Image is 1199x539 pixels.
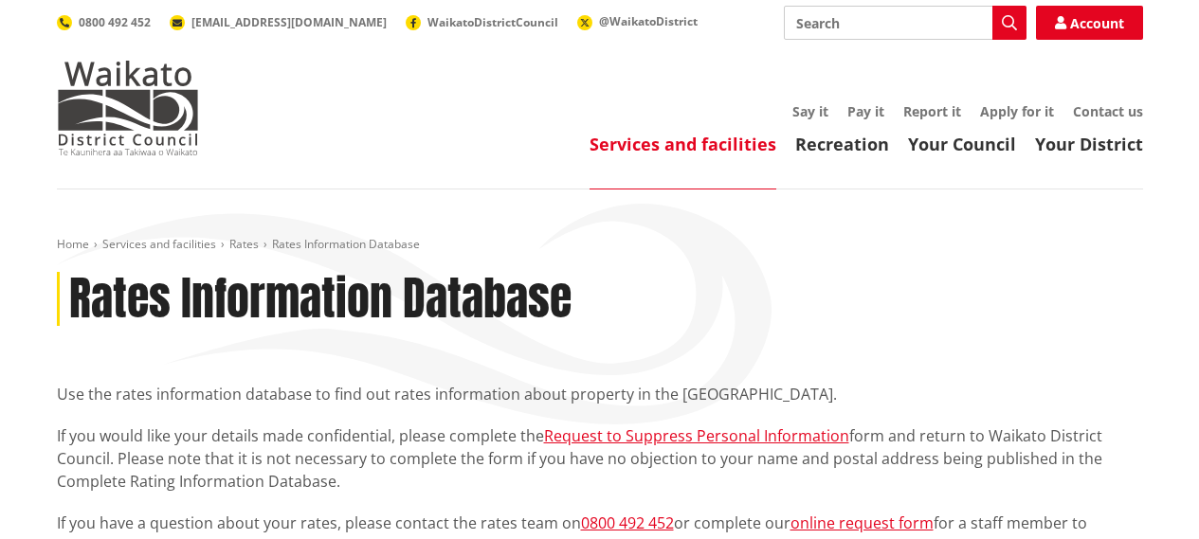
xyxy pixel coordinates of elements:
[69,272,572,327] h1: Rates Information Database
[57,61,199,155] img: Waikato District Council - Te Kaunihera aa Takiwaa o Waikato
[1035,133,1143,155] a: Your District
[581,512,674,533] a: 0800 492 452
[577,13,698,29] a: @WaikatoDistrict
[406,14,558,30] a: WaikatoDistrictCouncil
[57,14,151,30] a: 0800 492 452
[544,425,849,446] a: Request to Suppress Personal Information
[170,14,387,30] a: [EMAIL_ADDRESS][DOMAIN_NAME]
[272,236,420,252] span: Rates Information Database
[847,102,884,120] a: Pay it
[57,424,1143,493] p: If you would like your details made confidential, please complete the form and return to Waikato ...
[427,14,558,30] span: WaikatoDistrictCouncil
[903,102,961,120] a: Report it
[792,102,828,120] a: Say it
[1036,6,1143,40] a: Account
[908,133,1016,155] a: Your Council
[229,236,259,252] a: Rates
[57,237,1143,253] nav: breadcrumb
[1073,102,1143,120] a: Contact us
[795,133,889,155] a: Recreation
[590,133,776,155] a: Services and facilities
[784,6,1026,40] input: Search input
[57,236,89,252] a: Home
[790,512,934,533] a: online request form
[599,13,698,29] span: @WaikatoDistrict
[102,236,216,252] a: Services and facilities
[79,14,151,30] span: 0800 492 452
[191,14,387,30] span: [EMAIL_ADDRESS][DOMAIN_NAME]
[980,102,1054,120] a: Apply for it
[57,383,1143,405] p: Use the rates information database to find out rates information about property in the [GEOGRAPHI...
